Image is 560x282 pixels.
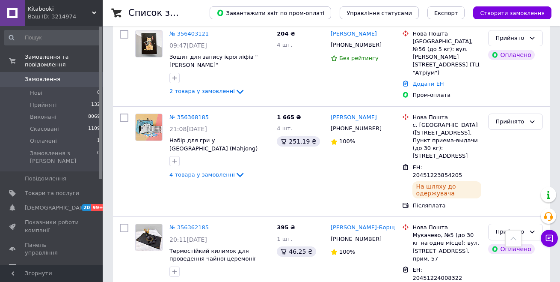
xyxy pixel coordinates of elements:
span: 99+ [91,204,105,211]
img: Фото товару [136,30,162,57]
span: 1109 [88,125,100,133]
span: [DEMOGRAPHIC_DATA] [25,204,88,212]
a: Створити замовлення [465,9,551,16]
div: [PHONE_NUMBER] [329,39,383,51]
div: с. [GEOGRAPHIC_DATA] ([STREET_ADDRESS], Пункт приема-выдачи (до 30 кг): [STREET_ADDRESS] [412,121,481,160]
span: Замовлення з [PERSON_NAME] [30,150,97,165]
input: Пошук [4,30,101,45]
div: Прийнято [495,34,525,43]
div: Нова Пошта [412,30,481,38]
span: 0 [97,150,100,165]
span: ЕН: 20451223854205 [412,164,462,179]
a: [PERSON_NAME] [331,114,377,122]
img: Фото товару [136,114,162,141]
span: 8069 [88,113,100,121]
span: ЕН: 20451224008322 [412,267,462,281]
span: Скасовані [30,125,59,133]
div: Оплачено [488,50,534,60]
button: Управління статусами [340,6,419,19]
span: 4 шт. [277,42,292,48]
div: Прийнято [495,228,525,237]
span: Замовлення [25,75,60,83]
span: 09:47[DATE] [169,42,207,49]
a: Набір для гри у [GEOGRAPHIC_DATA] (Mahjong) [169,137,258,152]
span: Завантажити звіт по пром-оплаті [216,9,324,17]
span: 20:11[DATE] [169,236,207,243]
img: Фото товару [136,224,162,251]
span: Відгуки [25,264,47,271]
span: 100% [339,138,355,144]
span: 132 [91,101,100,109]
a: Зошит для запису ієрогліфів "[PERSON_NAME]" [169,54,258,68]
span: Прийняті [30,101,56,109]
span: 21:08[DATE] [169,126,207,132]
a: Додати ЕН [412,81,444,87]
span: Повідомлення [25,175,66,183]
div: Післяплата [412,202,481,210]
span: 2 товара у замовленні [169,88,235,94]
span: 395 ₴ [277,224,295,231]
span: Kitabooki [28,5,92,13]
span: 4 товара у замовленні [169,171,235,178]
div: Мукачево, №5 (до 30 кг на одне місце): вул. [STREET_ADDRESS], прим. 57 [412,231,481,263]
span: Панель управління [25,241,79,257]
div: Оплачено [488,244,534,254]
a: 2 товара у замовленні [169,88,245,94]
a: Фото товару [135,224,163,251]
button: Створити замовлення [473,6,551,19]
span: Без рейтингу [339,55,379,61]
div: Нова Пошта [412,114,481,121]
span: Експорт [434,10,458,16]
a: Фото товару [135,114,163,141]
span: Показники роботи компанії [25,219,79,234]
button: Експорт [427,6,465,19]
a: № 356368185 [169,114,209,120]
span: Управління статусами [347,10,412,16]
span: 20 [81,204,91,211]
div: Пром-оплата [412,91,481,99]
div: Прийнято [495,117,525,126]
button: Завантажити звіт по пром-оплаті [210,6,331,19]
a: № 356362185 [169,224,209,231]
span: 1 [97,137,100,145]
span: Товари та послуги [25,189,79,197]
a: Термостійкий килимок для проведення чайної церемонії 30см х 45см «Шляхетна чапля» Чорний [169,248,262,278]
button: Чат з покупцем [541,230,558,247]
div: Нова Пошта [412,224,481,231]
span: 4 шт. [277,125,292,132]
span: 1 шт. [277,236,292,242]
a: 4 товара у замовленні [169,171,245,178]
span: 1 665 ₴ [277,114,301,120]
a: Фото товару [135,30,163,57]
span: Нові [30,89,42,97]
span: 204 ₴ [277,30,295,37]
div: [GEOGRAPHIC_DATA], №56 (до 5 кг): вул. [PERSON_NAME][STREET_ADDRESS] (ТЦ "Атріум") [412,38,481,77]
span: 100% [339,249,355,255]
span: 0 [97,89,100,97]
div: На шляху до одержувача [412,181,481,198]
a: [PERSON_NAME]-Борщ [331,224,395,232]
div: 46.25 ₴ [277,246,316,257]
a: [PERSON_NAME] [331,30,377,38]
h1: Список замовлень [128,8,215,18]
span: Виконані [30,113,56,121]
div: [PHONE_NUMBER] [329,123,383,134]
div: [PHONE_NUMBER] [329,234,383,245]
span: Замовлення та повідомлення [25,53,103,69]
a: № 356403121 [169,30,209,37]
span: Створити замовлення [480,10,545,16]
span: Оплачені [30,137,57,145]
div: 251.19 ₴ [277,136,320,147]
div: Ваш ID: 3214974 [28,13,103,21]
